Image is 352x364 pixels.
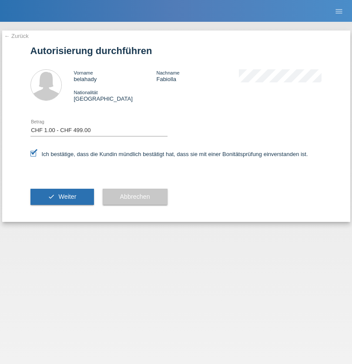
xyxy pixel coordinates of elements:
[48,193,55,200] i: check
[74,90,98,95] span: Nationalität
[30,189,94,205] button: check Weiter
[120,193,150,200] span: Abbrechen
[30,45,322,56] h1: Autorisierung durchführen
[74,70,93,75] span: Vorname
[30,151,308,157] label: Ich bestätige, dass die Kundin mündlich bestätigt hat, dass sie mit einer Bonitätsprüfung einvers...
[4,33,29,39] a: ← Zurück
[335,7,343,16] i: menu
[58,193,76,200] span: Weiter
[330,8,348,14] a: menu
[103,189,168,205] button: Abbrechen
[74,89,157,102] div: [GEOGRAPHIC_DATA]
[156,70,179,75] span: Nachname
[156,69,239,82] div: Fabiolla
[74,69,157,82] div: belahady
